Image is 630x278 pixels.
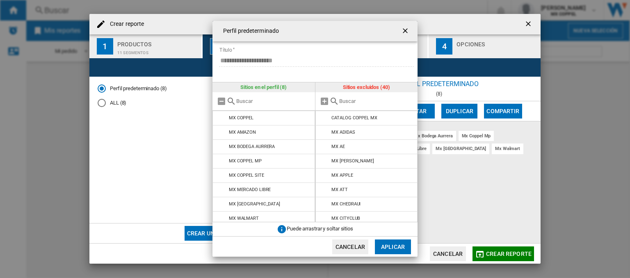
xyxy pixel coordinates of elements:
div: MX MERCADO LIBRE [229,187,271,192]
div: MX ADIDAS [331,130,355,135]
button: getI18NText('BUTTONS.CLOSE_DIALOG') [398,23,414,39]
div: MX APPLE [331,173,353,178]
div: MX ATT [331,187,347,192]
div: MX [GEOGRAPHIC_DATA] [229,201,280,207]
span: Puede arrastrar y soltar sitios [287,226,353,232]
div: Sitios en el perfil (8) [212,82,315,92]
ng-md-icon: getI18NText('BUTTONS.CLOSE_DIALOG') [401,27,411,36]
div: MX [PERSON_NAME] [331,158,374,164]
div: MX BODEGA AURRERA [229,144,275,149]
div: CATALOG COPPEL MX [331,115,377,121]
div: MX COPPEL MP [229,158,262,164]
h4: Perfil predeterminado [219,27,279,35]
div: MX WALMART [229,216,259,221]
div: MX AE [331,144,345,149]
button: Aplicar [375,239,411,254]
div: MX COPPEL SITE [229,173,264,178]
div: MX CHEDRAUI [331,201,361,207]
button: Cancelar [332,239,368,254]
div: MX AMAZON [229,130,256,135]
div: Sitios excluidos (40) [315,82,418,92]
div: MX COPPEL [229,115,253,121]
md-icon: Quitar todo [217,96,226,106]
div: MX CITYCLUB [331,216,360,221]
input: Buscar [236,98,311,104]
input: Buscar [339,98,414,104]
md-icon: Añadir todos [320,96,329,106]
